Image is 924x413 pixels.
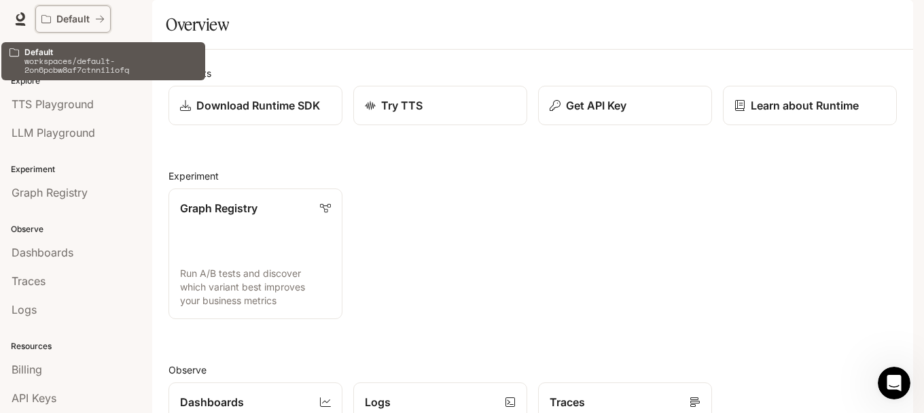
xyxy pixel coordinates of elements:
h2: Shortcuts [168,66,897,80]
p: Logs [365,394,391,410]
a: Learn about Runtime [723,86,897,125]
a: Graph RegistryRun A/B tests and discover which variant best improves your business metrics [168,188,342,319]
iframe: Intercom live chat [878,367,910,399]
p: Default [56,14,90,25]
h2: Observe [168,363,897,377]
p: Learn about Runtime [751,97,859,114]
h2: Experiment [168,169,897,183]
a: Try TTS [353,86,527,125]
p: Dashboards [180,394,244,410]
p: Default [24,48,197,56]
p: Get API Key [566,97,626,114]
p: workspaces/default-2on6pcbw8af7ctnniliofq [24,56,197,74]
a: Download Runtime SDK [168,86,342,125]
h1: Overview [166,11,229,38]
button: All workspaces [35,5,111,33]
p: Run A/B tests and discover which variant best improves your business metrics [180,267,331,308]
p: Download Runtime SDK [196,97,320,114]
p: Try TTS [381,97,423,114]
p: Graph Registry [180,200,257,216]
p: Traces [550,394,585,410]
button: Get API Key [538,86,712,125]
